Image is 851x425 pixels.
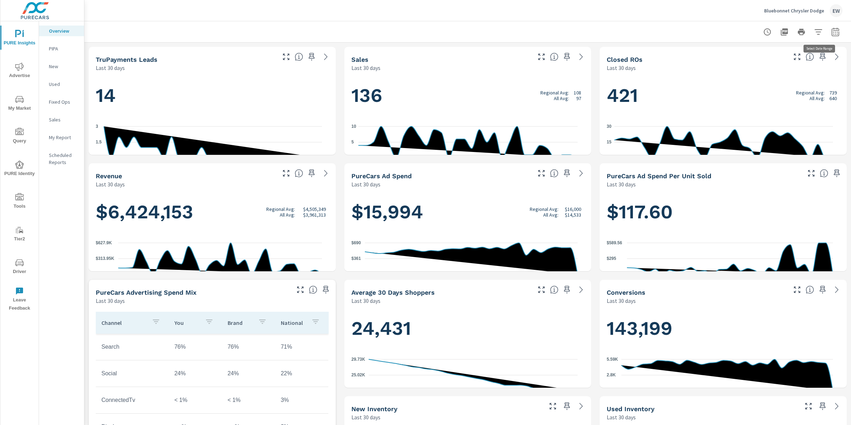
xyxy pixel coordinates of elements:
span: Save this to your personalized report [561,168,573,179]
text: $361 [351,256,361,261]
h1: 14 [96,83,329,108]
p: PIPA [49,45,78,52]
div: nav menu [0,21,39,315]
span: Number of vehicles sold by the dealership over the selected date range. [Source: This data is sou... [550,53,558,61]
button: Make Fullscreen [536,168,547,179]
p: Last 30 days [96,296,125,305]
div: PIPA [39,43,84,54]
div: Overview [39,26,84,36]
span: Save this to your personalized report [306,51,317,62]
a: See more details in report [575,284,587,295]
p: All Avg: [280,212,295,218]
p: All Avg: [810,96,825,101]
h5: New Inventory [351,405,397,413]
p: $14,533 [565,212,581,218]
div: Fixed Ops [39,97,84,107]
span: Save this to your personalized report [306,168,317,179]
p: Used [49,81,78,88]
p: Fixed Ops [49,98,78,105]
td: 22% [275,365,328,382]
button: Make Fullscreen [791,284,803,295]
h5: Closed ROs [607,56,643,63]
span: PURE Insights [2,30,37,47]
span: Save this to your personalized report [817,51,828,62]
h5: PureCars Ad Spend Per Unit Sold [607,172,711,180]
span: This table looks at how you compare to the amount of budget you spend per channel as opposed to y... [309,285,317,294]
a: See more details in report [575,401,587,412]
td: 24% [222,365,275,382]
p: Channel [101,319,146,326]
a: See more details in report [831,284,842,295]
text: $589.56 [607,240,622,245]
p: Overview [49,27,78,34]
p: $3,961,313 [303,212,326,218]
td: 24% [169,365,222,382]
text: 30 [607,124,612,129]
a: See more details in report [831,401,842,412]
text: $690 [351,240,361,245]
button: Make Fullscreen [791,51,803,62]
h5: PureCars Ad Spend [351,172,412,180]
p: My Report [49,134,78,141]
h5: Used Inventory [607,405,655,413]
button: Make Fullscreen [547,401,558,412]
span: My Market [2,95,37,113]
p: National [281,319,306,326]
p: New [49,63,78,70]
h1: $117.60 [607,200,840,224]
button: Make Fullscreen [536,51,547,62]
span: Tier2 [2,226,37,243]
td: Social [96,365,169,382]
p: Last 30 days [607,64,636,72]
span: Tools [2,193,37,211]
span: Total cost of media for all PureCars channels for the selected dealership group over the selected... [550,169,558,178]
a: See more details in report [831,51,842,62]
h1: 136 [351,83,584,108]
text: 15 [607,140,612,145]
span: Advertise [2,62,37,80]
h5: Conversions [607,289,645,296]
p: Regional Avg: [266,206,295,212]
text: 29.73K [351,356,365,361]
div: New [39,61,84,72]
p: Brand [228,319,252,326]
p: Last 30 days [351,64,380,72]
td: 3% [275,391,328,409]
p: 108 [574,90,581,96]
td: 76% [222,338,275,356]
span: Save this to your personalized report [831,168,842,179]
p: Last 30 days [96,64,125,72]
h5: truPayments Leads [96,56,157,63]
span: Driver [2,258,37,276]
p: You [174,319,199,326]
span: The number of dealer-specified goals completed by a visitor. [Source: This data is provided by th... [806,285,814,294]
div: Sales [39,114,84,125]
span: Save this to your personalized report [561,284,573,295]
span: A rolling 30 day total of daily Shoppers on the dealership website, averaged over the selected da... [550,285,558,294]
h1: 421 [607,83,840,108]
p: Last 30 days [607,413,636,421]
h5: Revenue [96,172,122,180]
p: 739 [829,90,837,96]
button: Apply Filters [811,25,825,39]
p: 97 [576,96,581,101]
h5: Sales [351,56,368,63]
td: 76% [169,338,222,356]
text: 2.8K [607,372,616,377]
td: < 1% [169,391,222,409]
span: Save this to your personalized report [561,51,573,62]
text: 3 [96,124,98,129]
p: All Avg: [543,212,558,218]
h1: 24,431 [351,316,584,340]
h1: 143,199 [607,316,840,340]
text: 1.5 [96,140,102,145]
text: $313.95K [96,256,114,261]
text: 5 [351,140,354,145]
p: $16,000 [565,206,581,212]
h5: PureCars Advertising Spend Mix [96,289,196,296]
button: Make Fullscreen [536,284,547,295]
span: Leave Feedback [2,287,37,312]
p: Regional Avg: [530,206,558,212]
p: Regional Avg: [796,90,825,96]
div: EW [830,4,842,17]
